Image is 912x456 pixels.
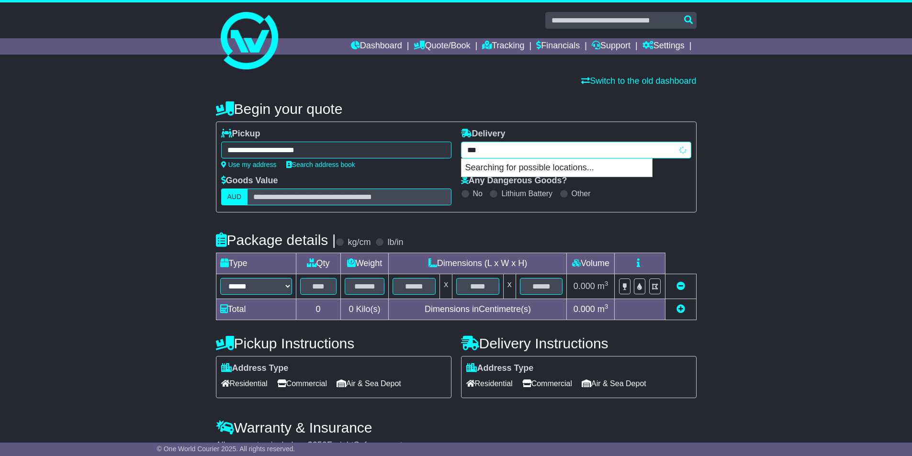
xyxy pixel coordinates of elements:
[313,440,327,450] span: 250
[221,161,277,168] a: Use my address
[605,280,608,287] sup: 3
[503,274,516,299] td: x
[597,281,608,291] span: m
[349,304,353,314] span: 0
[466,376,513,391] span: Residential
[461,335,697,351] h4: Delivery Instructions
[482,38,524,55] a: Tracking
[676,304,685,314] a: Add new item
[296,299,340,320] td: 0
[389,299,567,320] td: Dimensions in Centimetre(s)
[216,253,296,274] td: Type
[597,304,608,314] span: m
[157,445,295,453] span: © One World Courier 2025. All rights reserved.
[414,38,470,55] a: Quote/Book
[461,142,691,158] typeahead: Please provide city
[574,281,595,291] span: 0.000
[221,129,260,139] label: Pickup
[605,303,608,310] sup: 3
[216,299,296,320] td: Total
[462,159,652,177] p: Searching for possible locations...
[340,299,389,320] td: Kilo(s)
[216,440,697,451] div: All our quotes include a $ FreightSafe warranty.
[642,38,685,55] a: Settings
[567,253,615,274] td: Volume
[348,237,371,248] label: kg/cm
[216,335,451,351] h4: Pickup Instructions
[592,38,631,55] a: Support
[216,420,697,435] h4: Warranty & Insurance
[572,189,591,198] label: Other
[574,304,595,314] span: 0.000
[277,376,327,391] span: Commercial
[216,101,697,117] h4: Begin your quote
[461,129,506,139] label: Delivery
[221,189,248,205] label: AUD
[581,76,696,86] a: Switch to the old dashboard
[221,363,289,374] label: Address Type
[582,376,646,391] span: Air & Sea Depot
[466,363,534,374] label: Address Type
[221,176,278,186] label: Goods Value
[337,376,401,391] span: Air & Sea Depot
[216,232,336,248] h4: Package details |
[676,281,685,291] a: Remove this item
[340,253,389,274] td: Weight
[286,161,355,168] a: Search address book
[387,237,403,248] label: lb/in
[536,38,580,55] a: Financials
[461,176,567,186] label: Any Dangerous Goods?
[221,376,268,391] span: Residential
[522,376,572,391] span: Commercial
[351,38,402,55] a: Dashboard
[389,253,567,274] td: Dimensions (L x W x H)
[440,274,452,299] td: x
[296,253,340,274] td: Qty
[473,189,483,198] label: No
[501,189,552,198] label: Lithium Battery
